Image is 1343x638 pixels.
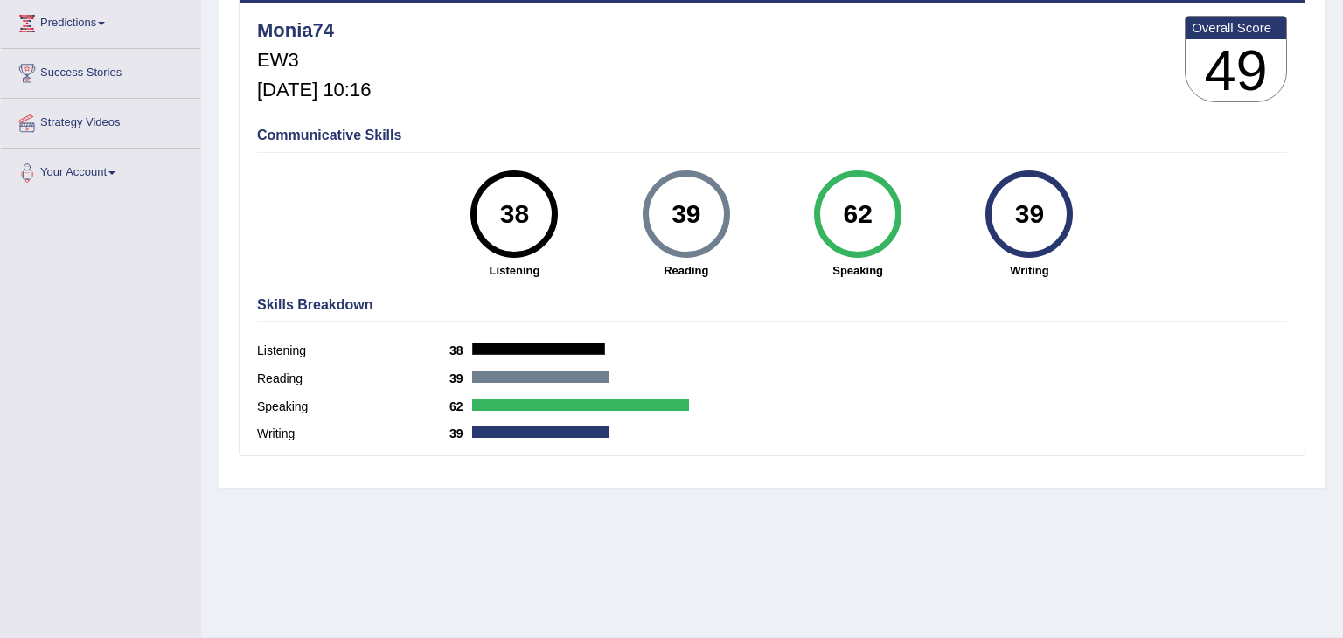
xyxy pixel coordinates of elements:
[1186,39,1286,102] h3: 49
[257,80,371,101] h5: [DATE] 10:16
[257,50,371,71] h5: EW3
[654,177,718,251] div: 39
[952,262,1106,279] strong: Writing
[437,262,591,279] strong: Listening
[257,342,449,360] label: Listening
[1,149,200,192] a: Your Account
[1192,20,1280,35] b: Overall Score
[449,399,472,413] b: 62
[257,425,449,443] label: Writing
[609,262,763,279] strong: Reading
[781,262,935,279] strong: Speaking
[257,20,371,41] h4: Monia74
[257,297,1287,313] h4: Skills Breakdown
[998,177,1061,251] div: 39
[483,177,546,251] div: 38
[825,177,889,251] div: 62
[257,398,449,416] label: Speaking
[257,370,449,388] label: Reading
[257,128,1287,143] h4: Communicative Skills
[449,371,472,385] b: 39
[1,49,200,93] a: Success Stories
[1,99,200,142] a: Strategy Videos
[449,426,472,440] b: 39
[449,343,472,357] b: 38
